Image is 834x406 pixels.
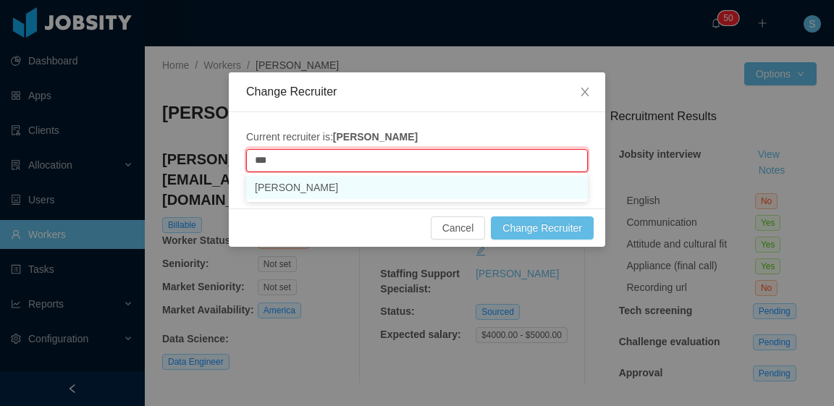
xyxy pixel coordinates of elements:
[246,131,418,143] span: Current recruiter is:
[565,72,605,113] button: Close
[333,131,418,143] strong: [PERSON_NAME]
[491,216,594,240] button: Change Recruiter
[579,86,591,98] i: icon: close
[246,176,588,199] li: [PERSON_NAME]
[431,216,486,240] button: Cancel
[246,84,588,100] div: Change Recruiter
